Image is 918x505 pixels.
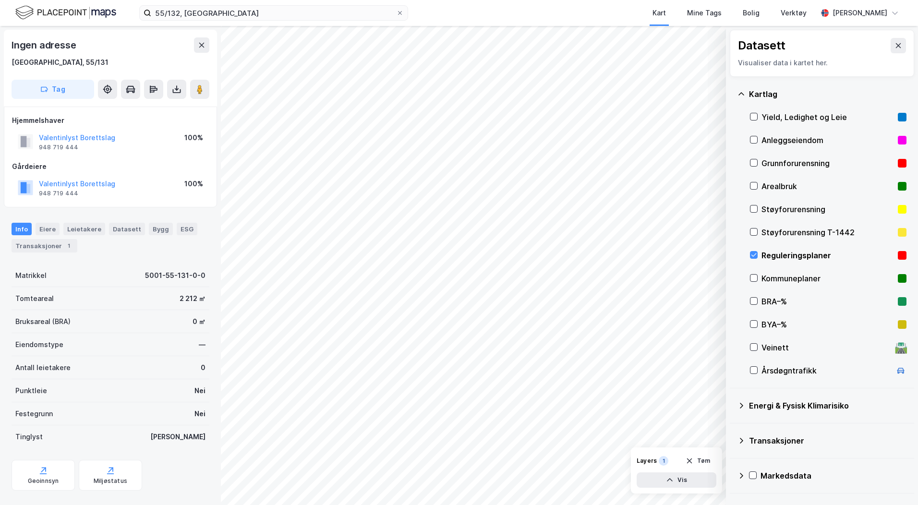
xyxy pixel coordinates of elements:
div: 1 [64,241,73,251]
div: Markedsdata [761,470,906,481]
div: Tinglyst [15,431,43,443]
div: BYA–% [761,319,894,330]
div: Mine Tags [687,7,722,19]
div: Eiendomstype [15,339,63,350]
div: Layers [637,457,657,465]
div: 🛣️ [894,341,907,354]
div: Reguleringsplaner [761,250,894,261]
button: Vis [637,472,716,488]
div: Antall leietakere [15,362,71,373]
div: — [199,339,205,350]
div: Støyforurensning [761,204,894,215]
div: Bruksareal (BRA) [15,316,71,327]
div: Matrikkel [15,270,47,281]
div: Visualiser data i kartet her. [738,57,906,69]
div: Støyforurensning T-1442 [761,227,894,238]
div: Geoinnsyn [28,477,59,485]
div: Arealbruk [761,180,894,192]
div: BRA–% [761,296,894,307]
div: Datasett [738,38,785,53]
div: Energi & Fysisk Klimarisiko [749,400,906,411]
input: Søk på adresse, matrikkel, gårdeiere, leietakere eller personer [151,6,396,20]
div: Grunnforurensning [761,157,894,169]
div: 0 [201,362,205,373]
div: Transaksjoner [12,239,77,252]
div: Ingen adresse [12,37,78,53]
div: Årsdøgntrafikk [761,365,891,376]
div: [GEOGRAPHIC_DATA], 55/131 [12,57,109,68]
div: Kommuneplaner [761,273,894,284]
div: [PERSON_NAME] [150,431,205,443]
div: 2 212 ㎡ [180,293,205,304]
div: Info [12,223,32,235]
div: Nei [194,408,205,420]
div: 0 ㎡ [193,316,205,327]
div: Tomteareal [15,293,54,304]
div: 948 719 444 [39,144,78,151]
div: Transaksjoner [749,435,906,446]
button: Tøm [679,453,716,469]
img: logo.f888ab2527a4732fd821a326f86c7f29.svg [15,4,116,21]
div: Gårdeiere [12,161,209,172]
div: Punktleie [15,385,47,397]
div: Yield, Ledighet og Leie [761,111,894,123]
div: Bygg [149,223,173,235]
div: 1 [659,456,668,466]
div: 100% [184,132,203,144]
div: Bolig [743,7,760,19]
div: ESG [177,223,197,235]
div: [PERSON_NAME] [833,7,887,19]
div: Kontrollprogram for chat [870,459,918,505]
div: 5001-55-131-0-0 [145,270,205,281]
div: Leietakere [63,223,105,235]
div: 948 719 444 [39,190,78,197]
div: Hjemmelshaver [12,115,209,126]
div: Eiere [36,223,60,235]
div: Anleggseiendom [761,134,894,146]
div: Miljøstatus [94,477,127,485]
div: Kartlag [749,88,906,100]
div: Verktøy [781,7,807,19]
div: 100% [184,178,203,190]
div: Kart [652,7,666,19]
div: Veinett [761,342,891,353]
div: Festegrunn [15,408,53,420]
div: Nei [194,385,205,397]
iframe: Chat Widget [870,459,918,505]
button: Tag [12,80,94,99]
div: Datasett [109,223,145,235]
